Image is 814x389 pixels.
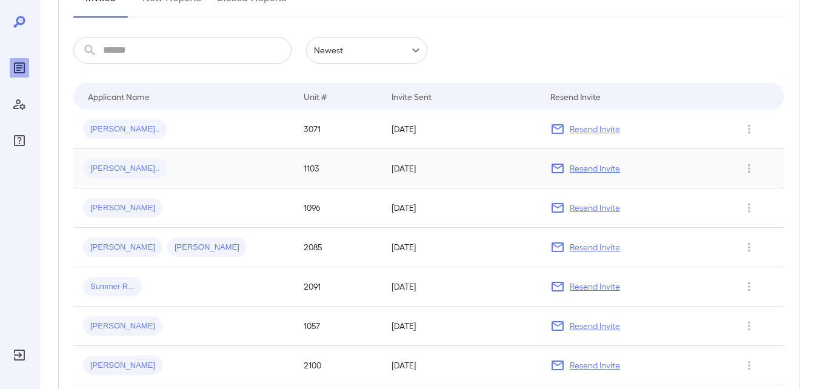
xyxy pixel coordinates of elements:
[382,188,541,228] td: [DATE]
[570,162,620,175] p: Resend Invite
[739,119,759,139] button: Row Actions
[570,241,620,253] p: Resend Invite
[739,238,759,257] button: Row Actions
[306,37,427,64] div: Newest
[10,58,29,78] div: Reports
[10,345,29,365] div: Log Out
[10,131,29,150] div: FAQ
[739,277,759,296] button: Row Actions
[83,360,162,371] span: [PERSON_NAME]
[570,202,620,214] p: Resend Invite
[83,321,162,332] span: [PERSON_NAME]
[570,359,620,371] p: Resend Invite
[294,307,382,346] td: 1057
[294,228,382,267] td: 2085
[739,316,759,336] button: Row Actions
[83,242,162,253] span: [PERSON_NAME]
[304,89,327,104] div: Unit #
[739,159,759,178] button: Row Actions
[83,124,167,135] span: [PERSON_NAME]..
[167,242,247,253] span: [PERSON_NAME]
[570,281,620,293] p: Resend Invite
[382,110,541,149] td: [DATE]
[570,123,620,135] p: Resend Invite
[294,346,382,385] td: 2100
[550,89,601,104] div: Resend Invite
[382,346,541,385] td: [DATE]
[83,281,142,293] span: Summer R...
[570,320,620,332] p: Resend Invite
[294,110,382,149] td: 3071
[294,188,382,228] td: 1096
[83,202,162,214] span: [PERSON_NAME]
[83,163,167,175] span: [PERSON_NAME]..
[294,149,382,188] td: 1103
[739,356,759,375] button: Row Actions
[88,89,150,104] div: Applicant Name
[382,149,541,188] td: [DATE]
[739,198,759,218] button: Row Actions
[294,267,382,307] td: 2091
[382,267,541,307] td: [DATE]
[392,89,432,104] div: Invite Sent
[10,95,29,114] div: Manage Users
[382,307,541,346] td: [DATE]
[382,228,541,267] td: [DATE]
